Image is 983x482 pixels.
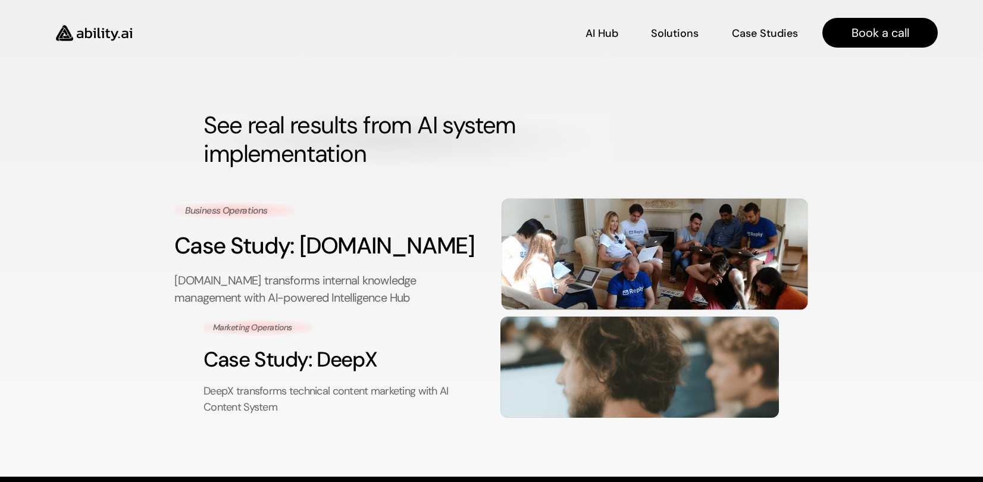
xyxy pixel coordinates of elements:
p: [DOMAIN_NAME] transforms internal knowledge management with AI-powered Intelligence Hub [175,272,482,307]
p: Marketing Operations [213,321,303,333]
p: AI Hub [586,26,618,41]
p: Business Operations [185,204,284,217]
p: Solutions [651,26,699,41]
a: Book a call [822,18,938,48]
a: AI Hub [586,23,618,43]
strong: See real results from AI system implementation [204,109,521,169]
a: Business OperationsCase Study: [DOMAIN_NAME][DOMAIN_NAME] transforms internal knowledge managemen... [175,198,809,309]
h3: Case Study: DeepX [204,345,483,374]
p: Case Studies [732,26,798,41]
p: Book a call [851,24,909,41]
h3: Case Study: [DOMAIN_NAME] [175,230,482,262]
a: Marketing OperationsCase Study: DeepXDeepX transforms technical content marketing with AI Content... [204,317,779,418]
nav: Main navigation [149,18,938,48]
p: DeepX transforms technical content marketing with AI Content System [204,383,483,415]
a: Solutions [651,23,699,43]
a: Case Studies [731,23,799,43]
